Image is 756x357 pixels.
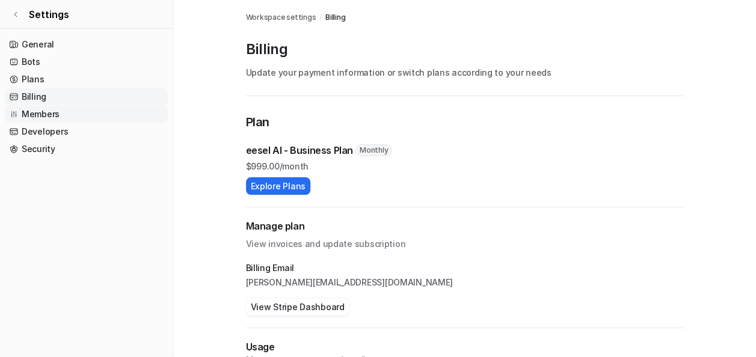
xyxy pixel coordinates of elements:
[246,12,316,23] a: Workspace settings
[5,106,168,123] a: Members
[246,113,684,133] p: Plan
[246,233,684,250] p: View invoices and update subscription
[29,7,69,22] span: Settings
[246,276,684,288] p: [PERSON_NAME][EMAIL_ADDRESS][DOMAIN_NAME]
[5,123,168,140] a: Developers
[246,66,684,79] p: Update your payment information or switch plans according to your needs
[246,219,684,233] h2: Manage plan
[246,298,349,316] button: View Stripe Dashboard
[246,177,310,195] button: Explore Plans
[325,12,345,23] a: Billing
[5,36,168,53] a: General
[5,141,168,157] a: Security
[319,12,322,23] span: /
[246,40,684,59] p: Billing
[5,53,168,70] a: Bots
[355,144,392,156] span: Monthly
[246,143,353,157] p: eesel AI - Business Plan
[246,262,684,274] p: Billing Email
[246,340,684,354] p: Usage
[5,88,168,105] a: Billing
[5,71,168,88] a: Plans
[246,160,684,172] p: $ 999.00/month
